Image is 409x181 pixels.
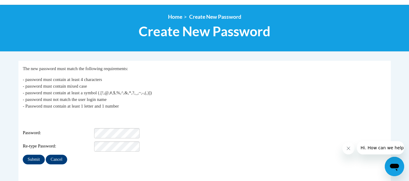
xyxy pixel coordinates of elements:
iframe: Close message [342,142,355,154]
input: Cancel [46,155,67,164]
span: Re-type Password: [23,143,93,150]
span: Hi. How can we help? [4,4,49,9]
iframe: Message from company [357,141,404,154]
span: The new password must match the following requirements: [23,66,128,71]
iframe: Button to launch messaging window [385,157,404,176]
span: Create New Password [189,14,241,20]
span: - password must contain at least 4 characters - password must contain mixed case - password must ... [23,77,152,108]
span: Password: [23,130,93,136]
span: Create New Password [139,23,270,39]
input: Submit [23,155,45,164]
a: Home [168,14,182,20]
